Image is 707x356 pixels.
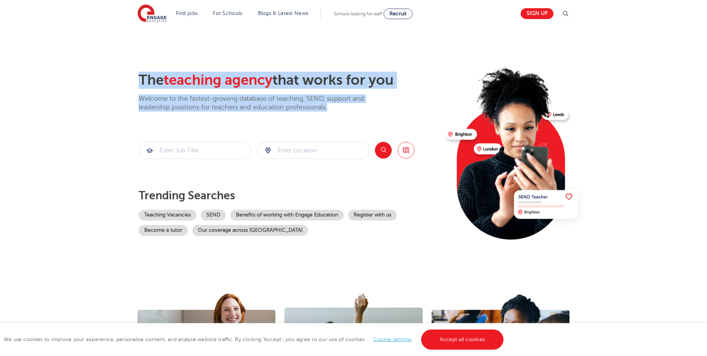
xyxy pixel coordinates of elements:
[138,4,167,23] img: Engage Education
[139,225,188,236] a: Become a tutor
[201,210,226,221] a: SEND
[334,11,382,16] span: Schools looking for staff
[4,337,505,342] span: We use cookies to improve your experience, personalise content, and analyse website traffic. By c...
[139,142,251,159] div: Submit
[258,10,309,16] a: Blogs & Latest News
[257,142,369,159] div: Submit
[139,94,385,112] p: Welcome to the fastest-growing database of teaching, SEND, support and leadership positions for t...
[139,72,439,89] h2: The that works for you
[373,337,412,342] a: Cookie settings
[230,210,344,221] a: Benefits of working with Engage Education
[521,8,553,19] a: Sign up
[257,142,369,159] input: Submit
[348,210,397,221] a: Register with us
[375,142,392,159] button: Search
[384,9,413,19] a: Recruit
[139,189,439,202] p: Trending searches
[192,225,308,236] a: Our coverage across [GEOGRAPHIC_DATA]
[421,330,504,350] a: Accept all cookies
[176,10,198,16] a: Find jobs
[389,11,407,16] span: Recruit
[164,72,272,88] span: teaching agency
[213,10,242,16] a: For Schools
[139,142,251,159] input: Submit
[139,210,196,221] a: Teaching Vacancies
